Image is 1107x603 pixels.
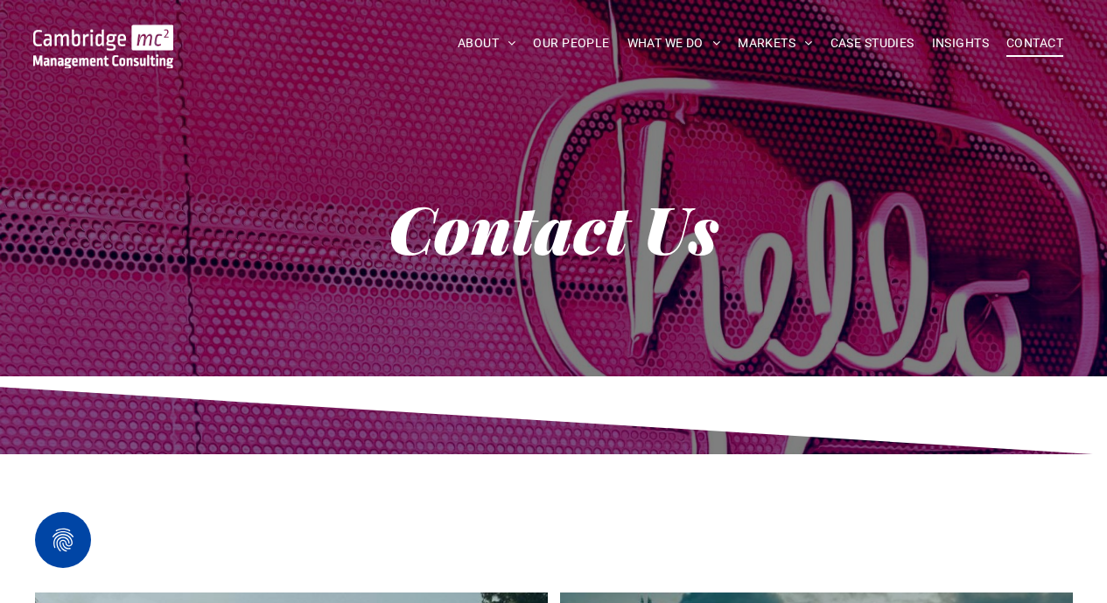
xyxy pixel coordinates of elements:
img: Go to Homepage [33,25,174,68]
a: OUR PEOPLE [524,30,618,57]
a: CASE STUDIES [822,30,923,57]
a: INSIGHTS [923,30,998,57]
a: WHAT WE DO [619,30,730,57]
strong: Us [643,184,718,271]
strong: Contact [389,184,628,271]
a: MARKETS [729,30,821,57]
a: CONTACT [998,30,1072,57]
a: ABOUT [449,30,525,57]
a: Your Business Transformed | Cambridge Management Consulting [33,27,174,46]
